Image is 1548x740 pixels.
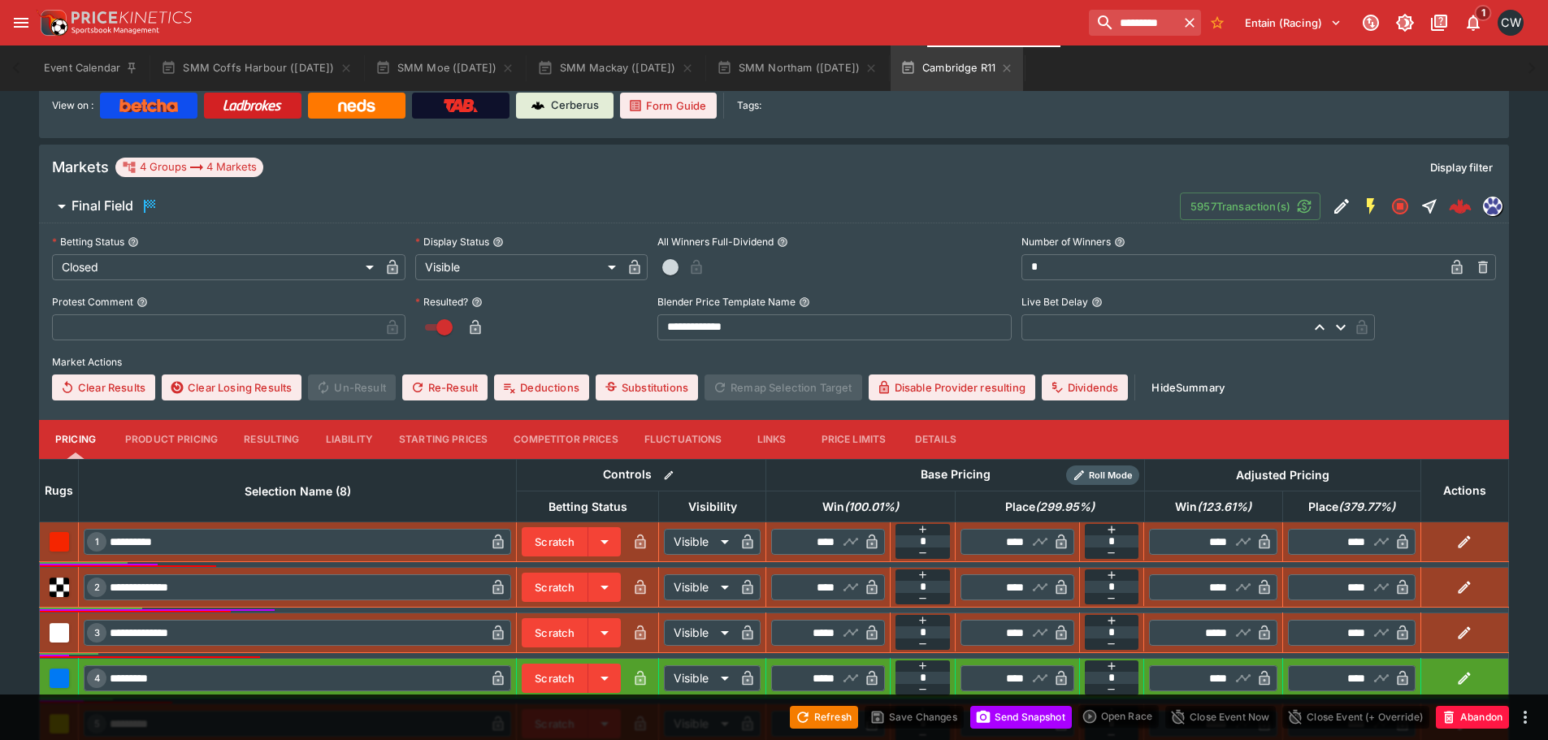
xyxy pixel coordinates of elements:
button: Links [735,420,809,459]
button: Connected to PK [1356,8,1385,37]
button: Scratch [522,664,588,693]
span: 2 [91,582,103,593]
svg: Closed [1390,197,1410,216]
button: Substitutions [596,374,698,400]
button: Deductions [494,374,589,400]
img: PriceKinetics Logo [36,6,68,39]
button: Send Snapshot [970,706,1072,729]
div: Visible [664,529,735,555]
button: Clear Results [52,374,155,400]
div: Visible [664,665,735,691]
p: Display Status [415,235,489,249]
h6: Final Field [72,197,133,214]
button: Details [899,420,972,459]
button: SMM Coffs Harbour ([DATE]) [151,45,362,91]
input: search [1089,10,1178,36]
button: SMM Mackay ([DATE]) [527,45,703,91]
p: All Winners Full-Dividend [657,235,774,249]
a: Cerberus [516,93,614,119]
span: Re-Result [402,374,488,400]
span: 1 [92,536,102,547]
button: Final Field [39,190,1180,223]
button: Product Pricing [112,420,231,459]
button: Disable Provider resulting [869,374,1035,400]
button: Blender Price Template Name [799,296,810,308]
button: Starting Prices [386,420,501,459]
div: Show/hide Price Roll mode configuration. [1066,465,1139,485]
button: Select Tenant [1235,10,1351,36]
button: more [1515,708,1535,727]
span: 4 [91,673,103,684]
img: Betcha [119,99,178,112]
span: 1 [1475,5,1492,21]
button: Fluctuations [631,420,735,459]
img: PriceKinetics [72,11,192,24]
button: Edit Detail [1327,192,1356,221]
button: Cambridge R11 [891,45,1023,91]
p: Protest Comment [52,295,133,309]
img: Cerberus [531,99,544,112]
button: Clear Losing Results [162,374,301,400]
div: Visible [664,574,735,600]
span: Win(100.01%) [804,497,917,517]
span: Mark an event as closed and abandoned. [1436,708,1509,724]
p: Blender Price Template Name [657,295,796,309]
button: Documentation [1424,8,1454,37]
div: 4 Groups 4 Markets [122,158,257,177]
button: Scratch [522,573,588,602]
div: fc70f5a9-d41c-4ac6-9431-dd7442ac97b0 [1449,195,1472,218]
button: Protest Comment [137,296,148,308]
button: Number of Winners [1114,236,1125,248]
h5: Markets [52,158,109,176]
button: 5957Transaction(s) [1180,193,1320,220]
span: Roll Mode [1082,469,1139,483]
button: Resulting [231,420,312,459]
button: Liability [313,420,386,459]
button: open drawer [7,8,36,37]
button: Resulted? [471,296,483,308]
th: Rugs [40,459,79,521]
button: Dividends [1042,374,1128,400]
button: Toggle light/dark mode [1390,8,1420,37]
button: Straight [1415,192,1444,221]
button: HideSummary [1142,374,1234,400]
em: ( 379.77 %) [1338,497,1395,517]
a: fc70f5a9-d41c-4ac6-9431-dd7442ac97b0 [1444,190,1476,223]
img: Neds [338,99,375,112]
img: TabNZ [444,99,478,112]
div: grnz [1483,197,1502,216]
div: Clint Wallis [1498,10,1524,36]
button: Display Status [492,236,504,248]
button: Abandon [1436,706,1509,729]
span: Place(379.77%) [1290,497,1413,517]
button: SMM Moe ([DATE]) [366,45,525,91]
button: No Bookmarks [1204,10,1230,36]
label: Market Actions [52,350,1496,374]
span: Betting Status [531,497,645,517]
span: Selection Name (8) [227,482,369,501]
p: Number of Winners [1021,235,1111,249]
button: All Winners Full-Dividend [777,236,788,248]
label: View on : [52,93,93,119]
div: Visible [664,620,735,646]
button: Closed [1385,192,1415,221]
button: Betting Status [128,236,139,248]
div: split button [1078,705,1159,728]
div: Base Pricing [914,465,997,485]
button: Scratch [522,618,588,647]
p: Live Bet Delay [1021,295,1088,309]
button: Bulk edit [658,465,679,486]
th: Actions [1420,459,1508,521]
button: Price Limits [809,420,900,459]
img: Ladbrokes [223,99,282,112]
em: ( 299.95 %) [1035,497,1095,517]
button: Competitor Prices [501,420,631,459]
span: Place(299.95%) [987,497,1112,517]
div: Visible [415,254,622,280]
button: Pricing [39,420,112,459]
a: Form Guide [620,93,717,119]
button: Event Calendar [34,45,148,91]
button: Refresh [790,706,858,729]
button: Display filter [1420,154,1502,180]
span: Win(123.61%) [1157,497,1269,517]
